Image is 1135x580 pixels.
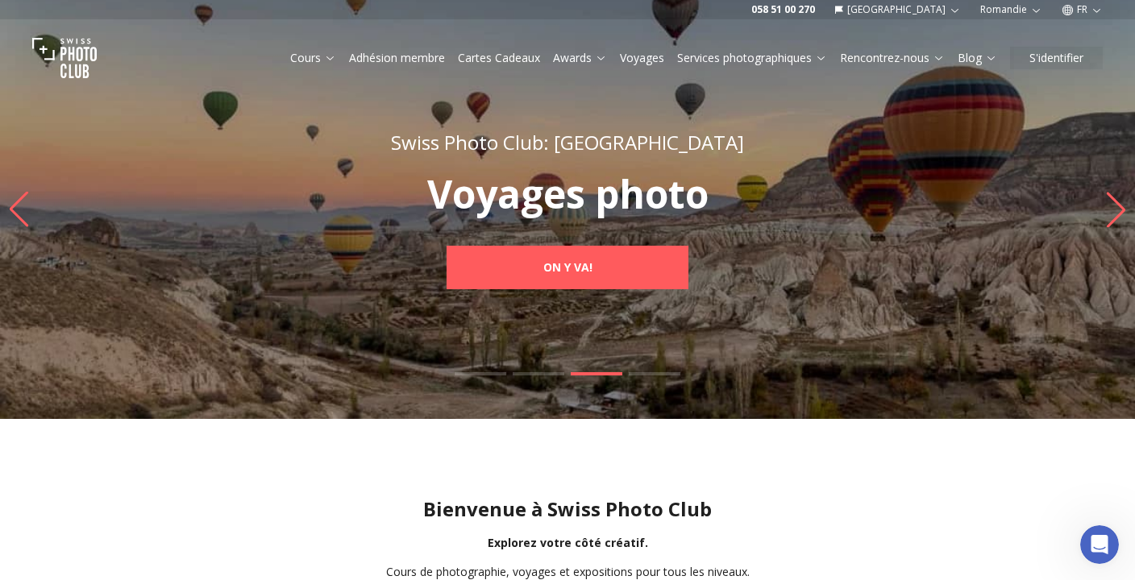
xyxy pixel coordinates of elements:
button: Awards [547,47,613,69]
button: go back [10,6,41,37]
div: Email [69,242,290,258]
h1: Osan [78,8,110,20]
span: • Il y a 3 min [69,199,144,209]
a: On y va! [447,246,688,289]
a: Rencontrez-nous [840,50,945,66]
b: On y va! [543,259,592,275]
button: Cartes Cadeaux [451,47,547,69]
button: Soumettre [258,262,290,294]
div: Salut 😀 Jetez-y un coup d'œil! contactez-nous pour plus d'informations. [26,119,252,167]
button: Adhésion membre [343,47,451,69]
button: Voyages [613,47,671,69]
div: Osan • Il y a 3 min [26,180,118,189]
img: Profile image for Osan [46,9,72,35]
div: Explorez votre côté créatif. [13,535,1122,551]
p: Actif il y a 3h [78,20,147,36]
button: Accueil [252,6,283,37]
a: Awards [553,50,607,66]
div: Fermer [283,6,312,35]
div: Cours de photographie, voyages et expositions pour tous les niveaux. [386,564,750,580]
a: Voyages [620,50,664,66]
button: Blog [951,47,1004,69]
div: Osan dit… [13,110,310,339]
a: Cours [290,50,336,66]
iframe: Intercom live chat [1080,525,1119,564]
input: Enter your email [69,262,258,294]
a: Adhésion membre [349,50,445,66]
img: Swiss photo club [32,26,97,90]
div: Salut 😀 Jetez-y un coup d'œil! contactez-nous pour plus d'informations.Osan • Il y a 3 min [13,110,264,176]
button: Rencontrez-nous [834,47,951,69]
img: Profile image for Osan [13,195,32,214]
a: Services photographiques [677,50,827,66]
span: Osan [39,199,69,209]
a: Blog [958,50,997,66]
button: S'identifier [1010,47,1103,69]
button: Services photographiques [671,47,834,69]
h1: Bienvenue à Swiss Photo Club [13,496,1122,522]
a: Cartes Cadeaux [458,50,540,66]
a: 058 51 00 270 [751,3,815,16]
span: Swiss Photo Club: [GEOGRAPHIC_DATA] [391,129,744,155]
button: Cours [284,47,343,69]
p: Voyages photo [284,175,851,213]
